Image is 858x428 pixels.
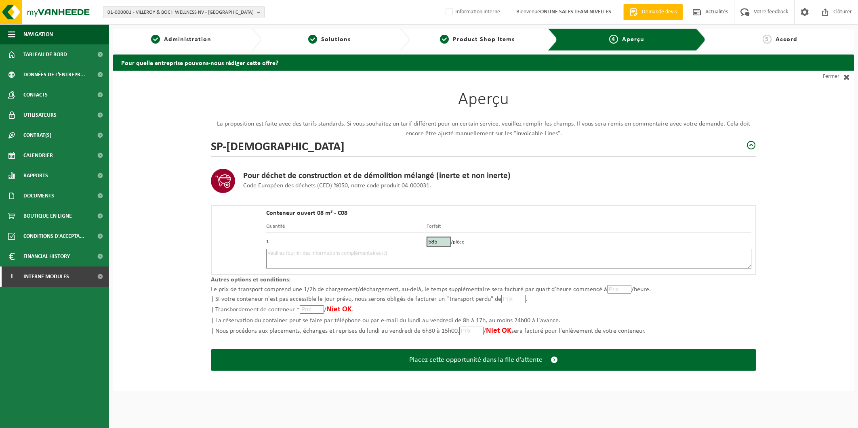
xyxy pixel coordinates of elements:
p: Le prix de transport comprend une 1/2h de chargement/déchargement, au-delà, le temps supplémentai... [211,285,756,337]
th: Quantité [266,222,427,233]
span: Conditions d'accepta... [23,226,84,246]
span: Interne modules [23,266,69,287]
span: Demande devis [640,8,679,16]
span: Tableau de bord [23,44,67,65]
span: I [8,266,15,287]
h4: Conteneur ouvert 08 m³ - C08 [266,210,751,216]
td: 1 [266,233,427,249]
span: Boutique en ligne [23,206,72,226]
a: 5Accord [710,35,850,44]
input: Prix [501,295,526,303]
span: 1 [151,35,160,44]
p: La proposition est faite avec des tarifs standards. Si vous souhaitez un tarif différent pour un ... [211,119,756,138]
span: Placez cette opportunité dans la file d'attente [409,356,543,364]
h3: Pour déchet de construction et de démolition mélangé (inerte et non inerte) [243,171,511,181]
span: Données de l'entrepr... [23,65,85,85]
a: Demande devis [623,4,683,20]
span: Administration [164,36,211,43]
button: 01-000001 - VILLEROY & BOCH WELLNESS NV - [GEOGRAPHIC_DATA] [103,6,265,18]
td: /pièce [427,233,751,249]
span: 3 [440,35,449,44]
span: Contrat(s) [23,125,51,145]
span: Product Shop Items [453,36,515,43]
a: Fermer [781,71,854,83]
strong: ONLINE SALES TEAM NIVELLES [540,9,611,15]
span: Utilisateurs [23,105,57,125]
h1: Aperçu [211,91,756,113]
p: Code Européen des déchets (CED) %050, notre code produit 04-000031. [243,181,511,191]
a: 1Administration [117,35,245,44]
span: Niet OK [486,327,511,335]
button: Placez cette opportunité dans la file d'attente [211,349,756,371]
h2: Pour quelle entreprise pouvons-nous rédiger cette offre? [113,55,854,70]
span: 2 [308,35,317,44]
input: Prix [459,327,484,335]
span: 5 [763,35,772,44]
input: Prix [300,305,324,314]
p: Autres options et conditions: [211,275,756,285]
h2: SP-[DEMOGRAPHIC_DATA] [211,138,345,152]
span: Financial History [23,246,70,266]
span: Calendrier [23,145,53,166]
span: Contacts [23,85,48,105]
input: Prix [607,285,631,294]
span: 01-000001 - VILLEROY & BOCH WELLNESS NV - [GEOGRAPHIC_DATA] [107,6,254,19]
span: Niet OK [326,306,352,313]
span: Solutions [321,36,351,43]
span: Navigation [23,24,53,44]
input: Prix [427,237,451,247]
span: Accord [776,36,797,43]
label: Information interne [444,6,500,18]
span: 4 [609,35,618,44]
span: Aperçu [622,36,644,43]
a: 4Aperçu [564,35,690,44]
a: 2Solutions [265,35,393,44]
span: Rapports [23,166,48,186]
a: 3Product Shop Items [414,35,542,44]
span: Documents [23,186,54,206]
th: Forfait [427,222,751,233]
